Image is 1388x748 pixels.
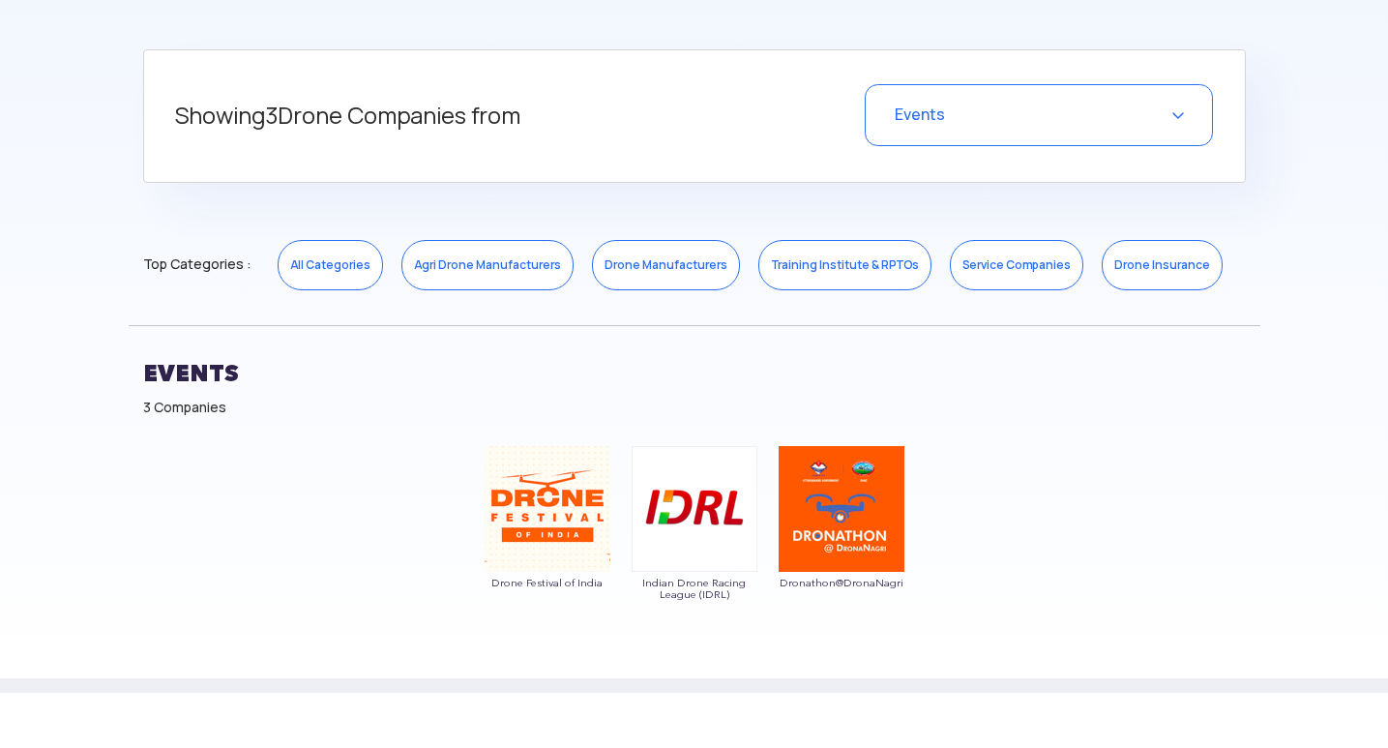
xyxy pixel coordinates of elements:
div: 3 Companies [143,398,1246,417]
h2: Events [143,349,1246,398]
a: Drone Insurance [1102,240,1223,290]
span: Events [895,105,945,125]
a: Drone Manufacturers [592,240,740,290]
span: Drone Festival of India [484,577,611,588]
span: Top Categories : [143,249,251,280]
a: Indian Drone Racing League (IDRL) [631,499,758,600]
img: ic_dronathon.png [779,446,904,572]
span: Dronathon@DronaNagri [778,577,905,588]
img: ic_idrl.png [632,446,757,572]
img: ic_dronefestivalofindia.png [485,446,610,572]
span: Indian Drone Racing League (IDRL) [631,577,758,600]
a: Agri Drone Manufacturers [401,240,574,290]
a: Drone Festival of India [484,499,611,588]
h5: Showing Drone Companies from [175,84,747,148]
a: Service Companies [950,240,1083,290]
a: Training Institute & RPTOs [758,240,931,290]
a: All Categories [278,240,383,290]
span: 3 [265,101,278,131]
